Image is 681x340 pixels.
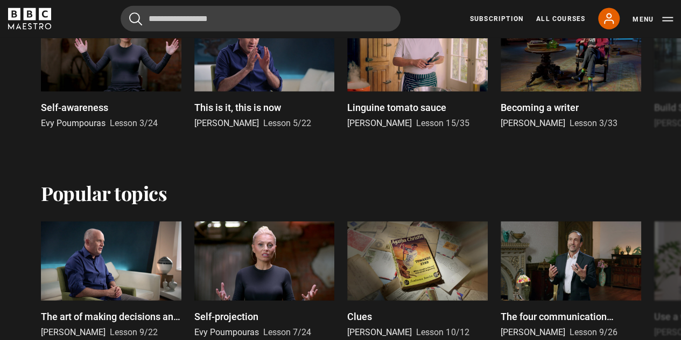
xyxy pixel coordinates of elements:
[41,100,108,115] p: Self-awareness
[129,12,142,26] button: Submit the search query
[347,309,372,324] p: Clues
[536,14,585,24] a: All Courses
[194,12,335,130] a: This is it, this is now [PERSON_NAME] Lesson 5/22
[194,327,259,337] span: Evy Poumpouras
[501,309,641,324] p: The four communication languages
[347,100,446,115] p: Linguine tomato sauce
[263,327,311,337] span: Lesson 7/24
[8,8,51,30] svg: BBC Maestro
[633,14,673,25] button: Toggle navigation
[347,221,488,339] a: Clues [PERSON_NAME] Lesson 10/12
[501,100,579,115] p: Becoming a writer
[194,221,335,339] a: Self-projection Evy Poumpouras Lesson 7/24
[501,221,641,339] a: The four communication languages [PERSON_NAME] Lesson 9/26
[110,327,158,337] span: Lesson 9/22
[41,118,106,128] span: Evy Poumpouras
[41,182,167,204] h2: Popular topics
[41,327,106,337] span: [PERSON_NAME]
[570,327,617,337] span: Lesson 9/26
[110,118,158,128] span: Lesson 3/24
[194,309,258,324] p: Self-projection
[347,118,412,128] span: [PERSON_NAME]
[570,118,617,128] span: Lesson 3/33
[416,327,469,337] span: Lesson 10/12
[501,118,565,128] span: [PERSON_NAME]
[194,100,281,115] p: This is it, this is now
[347,327,412,337] span: [PERSON_NAME]
[263,118,311,128] span: Lesson 5/22
[41,12,181,130] a: Self-awareness Evy Poumpouras Lesson 3/24
[501,12,641,130] a: Becoming a writer [PERSON_NAME] Lesson 3/33
[501,327,565,337] span: [PERSON_NAME]
[416,118,469,128] span: Lesson 15/35
[470,14,523,24] a: Subscription
[41,309,181,324] p: The art of making decisions and the joy of missing out
[347,12,488,130] a: Linguine tomato sauce [PERSON_NAME] Lesson 15/35
[194,118,259,128] span: [PERSON_NAME]
[121,6,401,32] input: Search
[41,221,181,339] a: The art of making decisions and the joy of missing out [PERSON_NAME] Lesson 9/22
